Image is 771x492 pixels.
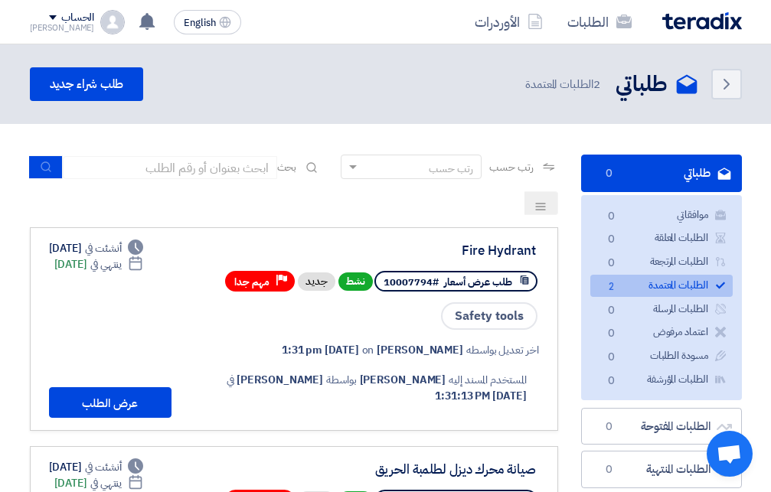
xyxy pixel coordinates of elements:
span: Safety tools [441,302,537,330]
span: الطلبات المعتمدة [525,76,603,93]
button: عرض الطلب [49,387,172,418]
span: 0 [600,419,619,435]
span: بحث [277,159,297,175]
span: on [362,342,374,358]
a: طلب شراء جديد [30,67,144,101]
span: 0 [603,303,621,319]
div: Open chat [707,431,753,477]
span: اخر تعديل بواسطه [466,342,538,358]
a: الطلبات المؤرشفة [590,369,733,391]
a: الطلبات المرتجعة [590,251,733,273]
h2: طلباتي [616,70,667,99]
a: الطلبات المنتهية0 [581,451,742,488]
span: مهم جدا [234,275,270,289]
span: 0 [600,166,619,181]
span: رتب حسب [489,159,533,175]
span: 0 [603,256,621,272]
span: بواسطة [326,372,356,388]
a: الطلبات المعلقة [590,227,733,249]
span: أنشئت في [85,459,122,475]
div: جديد [298,272,335,291]
button: English [174,10,241,34]
div: صيانة محرك ديزل لطلمبة الحريق [230,463,536,477]
input: ابحث بعنوان أو رقم الطلب [63,156,277,179]
a: موافقاتي [590,204,733,226]
a: الأوردرات [462,4,555,40]
span: 0 [600,462,619,477]
a: الطلبات المرسلة [590,298,733,321]
span: أنشئت في [85,240,122,256]
span: ينتهي في [90,256,122,272]
span: المستخدم المسند إليه [449,372,526,388]
span: نشط [338,272,373,291]
a: طلباتي0 [581,155,742,192]
span: ينتهي في [90,475,122,491]
span: 0 [603,326,621,342]
div: [DATE] [49,240,144,256]
span: [PERSON_NAME] [377,342,463,358]
span: في [227,372,234,388]
a: الطلبات المعتمدة [590,275,733,297]
div: [PERSON_NAME] [30,24,95,32]
a: اعتماد مرفوض [590,321,733,344]
span: 0 [603,373,621,389]
a: مسودة الطلبات [590,345,733,367]
span: 0 [603,232,621,248]
span: طلب عرض أسعار [444,275,512,289]
span: English [184,18,216,28]
div: الحساب [61,11,94,24]
span: 0 [603,209,621,225]
div: Fire Hydrant [230,244,536,258]
div: [DATE] [49,459,144,475]
img: Teradix logo [662,12,742,30]
span: [DATE] 1:31:13 PM [435,388,526,404]
span: 2 [603,279,621,295]
div: رتب حسب [429,161,473,177]
div: [DATE] [54,475,144,491]
a: الطلبات [555,4,644,40]
span: [PERSON_NAME] [237,372,323,388]
span: [DATE] 1:31 pm [282,342,359,358]
a: الطلبات المفتوحة0 [581,408,742,445]
span: [PERSON_NAME] [360,372,446,388]
span: 0 [603,350,621,366]
div: [DATE] [54,256,144,272]
span: #10007794 [384,275,439,289]
img: profile_test.png [100,10,125,34]
span: 2 [593,76,600,93]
